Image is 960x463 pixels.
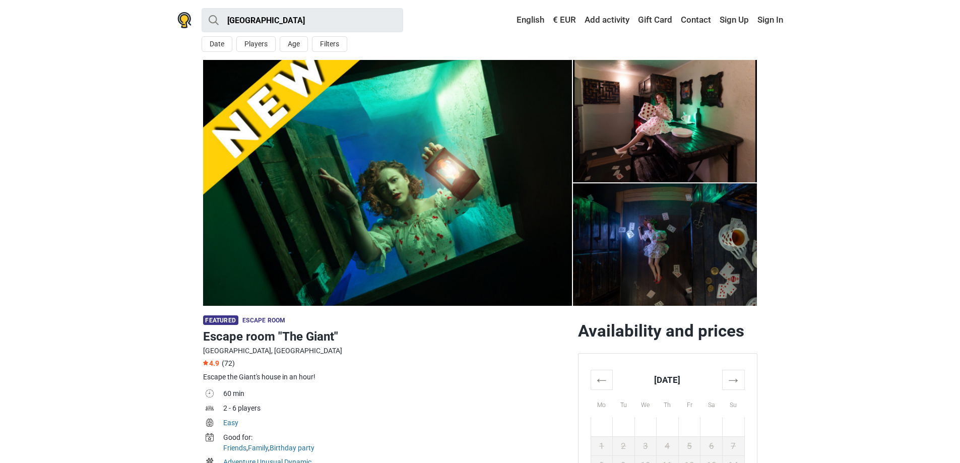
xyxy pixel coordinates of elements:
[578,321,757,341] h2: Availability and prices
[203,60,572,306] img: Escape room "The Giant" photo 13
[634,436,657,455] td: 3
[678,11,714,29] a: Contact
[236,36,276,52] button: Players
[223,387,570,402] td: 60 min
[550,11,579,29] a: € EUR
[678,389,700,417] th: Fr
[591,389,613,417] th: Mo
[657,436,679,455] td: 4
[613,436,635,455] td: 2
[573,60,757,182] a: Escape room "The Giant" photo 3
[223,444,246,452] a: Friends
[202,36,232,52] button: Date
[573,60,757,182] img: Escape room "The Giant" photo 4
[509,17,517,24] img: English
[700,389,723,417] th: Sa
[657,389,679,417] th: Th
[591,436,613,455] td: 1
[203,359,219,367] span: 4.9
[573,183,757,306] img: Escape room "The Giant" photo 5
[270,444,314,452] a: Birthday party
[177,12,191,28] img: Nowescape logo
[717,11,751,29] a: Sign Up
[573,183,757,306] a: Escape room "The Giant" photo 4
[722,370,744,389] th: →
[280,36,308,52] button: Age
[222,359,235,367] span: (72)
[223,419,238,427] a: Easy
[202,8,403,32] input: try “London”
[722,389,744,417] th: Su
[613,370,723,389] th: [DATE]
[591,370,613,389] th: ←
[634,389,657,417] th: We
[223,431,570,456] td: , ,
[223,432,570,443] div: Good for:
[507,11,547,29] a: English
[613,389,635,417] th: Tu
[722,436,744,455] td: 7
[223,402,570,417] td: 2 - 6 players
[700,436,723,455] td: 6
[582,11,632,29] a: Add activity
[203,315,238,325] span: Featured
[755,11,783,29] a: Sign In
[203,327,570,346] h1: Escape room "The Giant"
[678,436,700,455] td: 5
[312,36,347,52] button: Filters
[203,346,570,356] div: [GEOGRAPHIC_DATA], [GEOGRAPHIC_DATA]
[248,444,268,452] a: Family
[635,11,675,29] a: Gift Card
[203,60,572,306] a: Escape room "The Giant" photo 12
[203,372,570,382] div: Escape the Giant's house in an hour!
[242,317,285,324] span: Escape room
[203,360,208,365] img: Star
